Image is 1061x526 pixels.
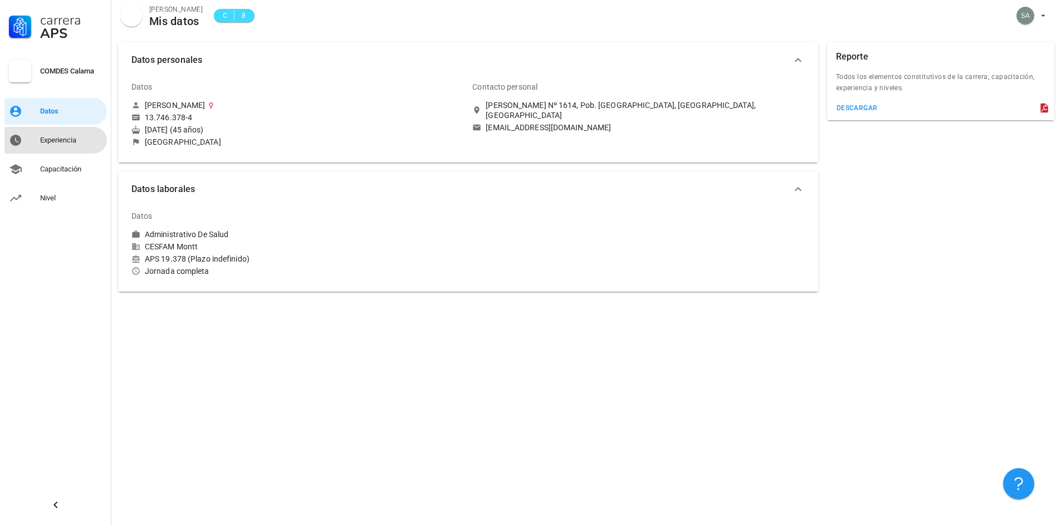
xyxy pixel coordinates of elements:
span: Datos laborales [131,181,791,197]
a: Experiencia [4,127,107,154]
div: Jornada completa [131,266,463,276]
div: [PERSON_NAME] [145,100,205,110]
div: [GEOGRAPHIC_DATA] [145,137,221,147]
a: Capacitación [4,156,107,183]
div: [PERSON_NAME] [149,4,203,15]
span: C [221,10,229,21]
div: Datos [40,107,102,116]
button: Datos laborales [118,171,818,207]
div: Todos los elementos constitutivos de la carrera; capacitación, experiencia y niveles. [827,71,1054,100]
div: APS [40,27,102,40]
a: Datos [4,98,107,125]
div: avatar [120,4,143,27]
div: Experiencia [40,136,102,145]
div: [DATE] (45 años) [131,125,463,135]
button: Datos personales [118,42,818,78]
span: Datos personales [131,52,791,68]
div: Administrativo De Salud [145,229,228,239]
button: descargar [832,100,882,116]
div: Contacto personal [472,73,537,100]
div: [EMAIL_ADDRESS][DOMAIN_NAME] [486,122,611,132]
div: avatar [1016,7,1034,24]
div: Mis datos [149,15,203,27]
div: APS 19.378 (Plazo indefinido) [131,254,463,264]
div: COMDES Calama [40,67,102,76]
div: Reporte [836,42,868,71]
div: descargar [836,104,878,112]
span: 8 [239,10,248,21]
div: Datos [131,73,153,100]
a: [PERSON_NAME] Nº 1614, Pob. [GEOGRAPHIC_DATA], [GEOGRAPHIC_DATA], [GEOGRAPHIC_DATA] [472,100,804,120]
div: Capacitación [40,165,102,174]
div: [PERSON_NAME] Nº 1614, Pob. [GEOGRAPHIC_DATA], [GEOGRAPHIC_DATA], [GEOGRAPHIC_DATA] [486,100,804,120]
div: Carrera [40,13,102,27]
a: [EMAIL_ADDRESS][DOMAIN_NAME] [472,122,804,132]
div: CESFAM Montt [131,242,463,252]
div: 13.746.378-4 [145,112,192,122]
div: Nivel [40,194,102,203]
div: Datos [131,203,153,229]
a: Nivel [4,185,107,212]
